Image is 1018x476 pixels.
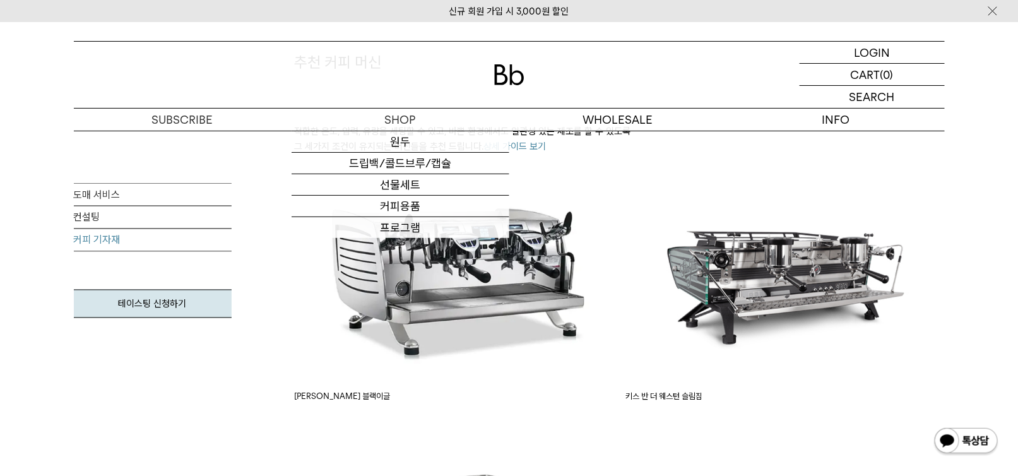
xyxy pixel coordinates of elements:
a: 프로그램 [292,217,509,239]
a: 테이스팅 신청하기 [74,290,232,318]
a: 도매 서비스 [74,184,232,206]
a: 원두 [292,131,509,153]
a: 컨설팅 [74,206,232,229]
p: (0) [880,64,894,85]
p: CART [851,64,880,85]
p: 키스 반 더 웨스턴 슬림짐 [626,391,945,403]
a: SHOP [292,109,509,131]
p: INFO [727,109,945,131]
a: LOGIN [800,42,945,64]
img: 카카오톡 채널 1:1 채팅 버튼 [933,427,999,457]
p: [PERSON_NAME] 블랙이글 [295,391,613,403]
a: 드립백/콜드브루/캡슐 [292,153,509,174]
p: LOGIN [854,42,890,63]
a: 커피용품 [292,196,509,217]
a: SUBSCRIBE [74,109,292,131]
p: 적합한 온도, 압력, 유량을 세팅할 수 있고, 바쁜 환경에서도 일관성 있는 제조를 할 수 있도록 그 세가지 조건이 유지되는 머신들을 추천 드립니다. [295,124,945,154]
a: 신규 회원 가입 시 3,000원 할인 [449,6,569,17]
a: 선물세트 [292,174,509,196]
a: CART (0) [800,64,945,86]
img: 로고 [494,64,524,85]
p: SEARCH [849,86,895,108]
p: WHOLESALE [509,109,727,131]
a: 커피 기자재 [74,229,232,252]
a: 상세 가이드 보기 [484,141,547,152]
